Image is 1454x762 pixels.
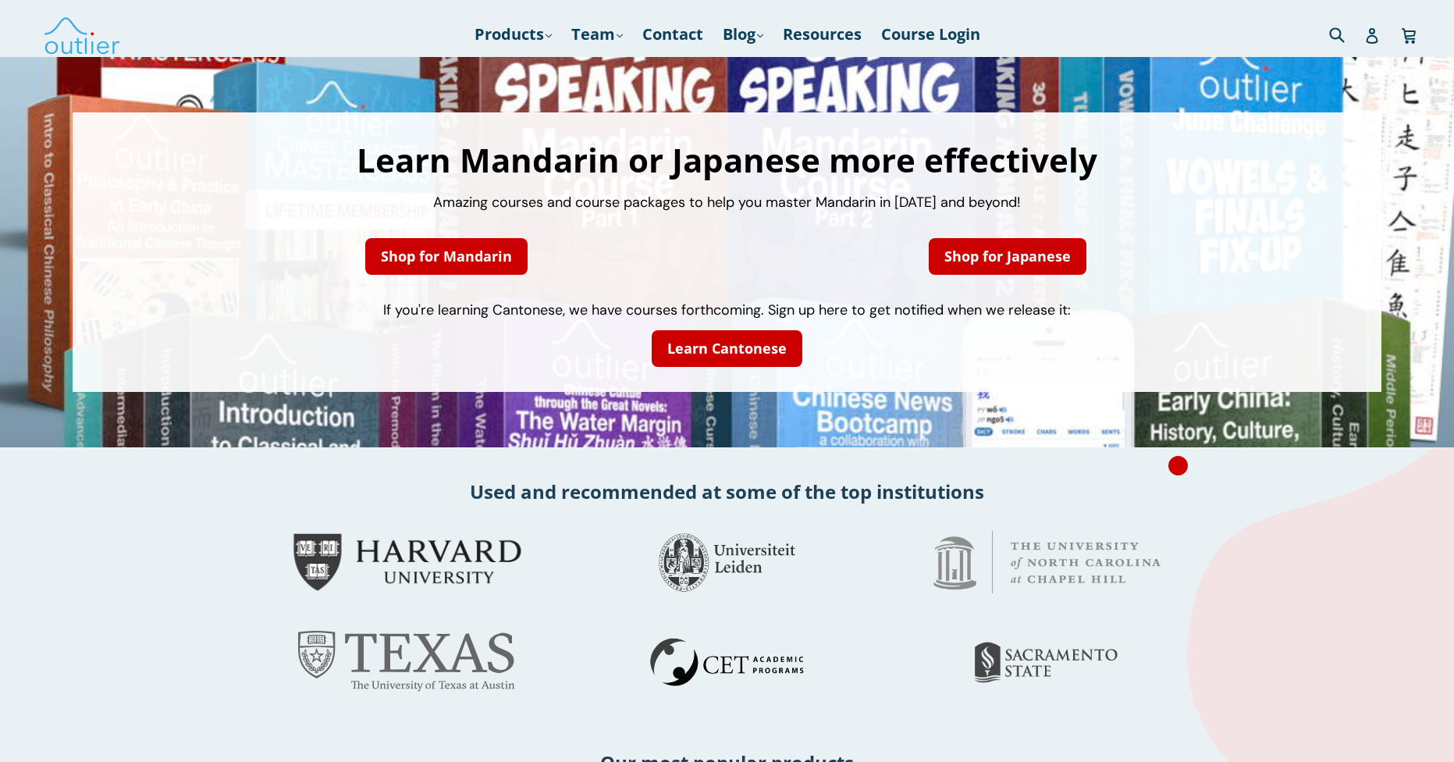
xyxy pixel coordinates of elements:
a: Shop for Mandarin [365,238,528,275]
a: Contact [635,20,711,48]
a: Products [467,20,560,48]
h1: Learn Mandarin or Japanese more effectively [88,144,1366,176]
a: Resources [775,20,869,48]
img: Outlier Linguistics [43,12,121,57]
span: Amazing courses and course packages to help you master Mandarin in [DATE] and beyond! [433,193,1021,212]
a: Course Login [873,20,988,48]
a: Shop for Japanese [929,238,1086,275]
a: Learn Cantonese [652,330,802,367]
a: Team [563,20,631,48]
a: Blog [715,20,771,48]
span: If you're learning Cantonese, we have courses forthcoming. Sign up here to get notified when we r... [383,301,1071,319]
input: Search [1325,18,1368,50]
